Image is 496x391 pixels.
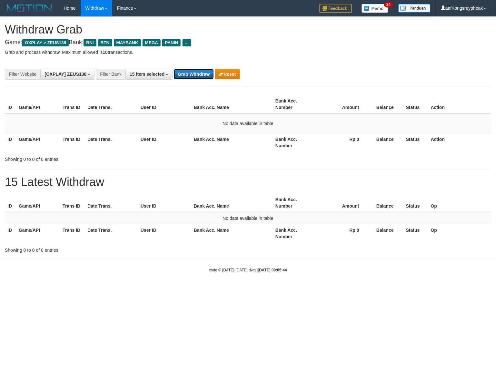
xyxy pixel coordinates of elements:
[369,194,403,212] th: Balance
[273,194,317,212] th: Bank Acc. Number
[103,50,108,55] strong: 10
[16,133,60,152] th: Game/API
[114,39,141,46] span: MAYBANK
[125,69,173,80] button: 15 item selected
[85,95,138,113] th: Date Trans.
[5,194,16,212] th: ID
[138,194,191,212] th: User ID
[138,95,191,113] th: User ID
[5,224,16,243] th: ID
[273,95,317,113] th: Bank Acc. Number
[22,39,69,46] span: OXPLAY > ZEUS138
[60,95,85,113] th: Trans ID
[369,95,403,113] th: Balance
[258,268,287,272] strong: [DATE] 09:05:44
[317,224,369,243] th: Rp 0
[191,194,273,212] th: Bank Acc. Name
[369,133,403,152] th: Balance
[174,69,213,79] button: Grab Withdraw
[16,194,60,212] th: Game/API
[403,133,428,152] th: Status
[5,153,202,162] div: Showing 0 to 0 of 0 entries
[96,69,125,80] div: Filter Bank
[191,133,273,152] th: Bank Acc. Name
[98,39,112,46] span: BTN
[398,4,431,13] img: panduan.png
[215,69,240,79] button: Reset
[191,95,273,113] th: Bank Acc. Name
[85,194,138,212] th: Date Trans.
[5,176,491,189] h1: 15 Latest Withdraw
[5,23,491,36] h1: Withdraw Grab
[5,133,16,152] th: ID
[403,194,428,212] th: Status
[362,4,389,13] img: Button%20Memo.svg
[317,194,369,212] th: Amount
[5,49,491,55] p: Grab and process withdraw. Maximum allowed is transactions.
[138,224,191,243] th: User ID
[5,113,491,133] td: No data available in table
[317,133,369,152] th: Rp 0
[428,95,491,113] th: Action
[130,72,164,77] span: 15 item selected
[5,39,491,46] h4: Game: Bank:
[5,3,54,13] img: MOTION_logo.png
[191,224,273,243] th: Bank Acc. Name
[40,69,94,80] button: [OXPLAY] ZEUS138
[138,133,191,152] th: User ID
[162,39,181,46] span: PANIN
[183,39,191,46] span: ...
[273,133,317,152] th: Bank Acc. Number
[5,244,202,253] div: Showing 0 to 0 of 0 entries
[369,224,403,243] th: Balance
[143,39,161,46] span: MEGA
[273,224,317,243] th: Bank Acc. Number
[45,72,86,77] span: [OXPLAY] ZEUS138
[209,268,287,272] small: code © [DATE]-[DATE] dwg |
[428,224,491,243] th: Op
[428,194,491,212] th: Op
[60,133,85,152] th: Trans ID
[403,224,428,243] th: Status
[16,224,60,243] th: Game/API
[60,194,85,212] th: Trans ID
[384,2,393,7] span: 34
[85,133,138,152] th: Date Trans.
[60,224,85,243] th: Trans ID
[428,133,491,152] th: Action
[16,95,60,113] th: Game/API
[320,4,352,13] img: Feedback.jpg
[5,212,491,224] td: No data available in table
[5,95,16,113] th: ID
[5,69,40,80] div: Filter Website
[317,95,369,113] th: Amount
[84,39,96,46] span: BNI
[403,95,428,113] th: Status
[85,224,138,243] th: Date Trans.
